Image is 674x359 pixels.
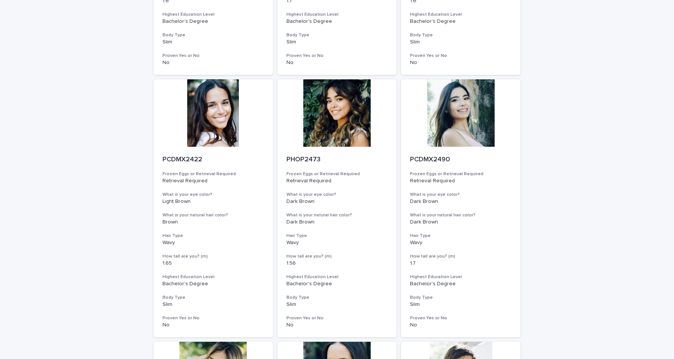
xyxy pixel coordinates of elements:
p: Slim [163,301,264,308]
h3: What is your natural hair color? [163,212,264,218]
h3: Proven Yes or No [410,315,511,321]
p: Retrieval Required [163,178,264,184]
p: PCDMX2422 [163,156,264,164]
p: 1.56 [286,260,388,267]
h3: Body Type [286,32,388,38]
p: Dark Brown [410,198,511,205]
p: Slim [286,301,388,308]
h3: Highest Education Level [286,12,388,18]
p: Wavy [286,240,388,246]
h3: Body Type [286,295,388,301]
h3: Hair Type [286,233,388,239]
p: Slim [286,39,388,45]
p: PHOP2473 [286,156,388,164]
h3: Proven Yes or No [286,315,388,321]
h3: Highest Education Level [410,12,511,18]
p: Bachelor's Degree [410,18,511,25]
h3: How tall are you? (m) [163,253,264,259]
p: Slim [410,301,511,308]
p: Brown [163,219,264,225]
p: No [163,322,264,328]
h3: What is your eye color? [163,192,264,198]
p: Dark Brown [286,219,388,225]
p: Bachelor's Degree [163,281,264,287]
p: 1.7 [410,260,511,267]
h3: Body Type [410,295,511,301]
h3: Hair Type [410,233,511,239]
p: No [286,322,388,328]
p: 1.65 [163,260,264,267]
h3: Frozen Eggs or Retrieval Required [410,171,511,177]
p: No [410,60,511,66]
h3: Proven Yes or No [163,53,264,59]
a: PCDMX2422Frozen Eggs or Retrieval RequiredRetrieval RequiredWhat is your eye color?Light BrownWha... [154,79,273,338]
p: Wavy [163,240,264,246]
p: Bachelor's Degree [163,18,264,25]
h3: Body Type [410,32,511,38]
p: Bachelor's Degree [410,281,511,287]
h3: Highest Education Level [163,12,264,18]
h3: What is your natural hair color? [286,212,388,218]
p: Retrieval Required [410,178,511,184]
p: PCDMX2490 [410,156,511,164]
p: Retrieval Required [286,178,388,184]
p: Wavy [410,240,511,246]
h3: Proven Yes or No [410,53,511,59]
p: No [286,60,388,66]
p: Light Brown [163,198,264,205]
p: No [410,322,511,328]
h3: Body Type [163,32,264,38]
h3: Highest Education Level [163,274,264,280]
a: PCDMX2490Frozen Eggs or Retrieval RequiredRetrieval RequiredWhat is your eye color?Dark BrownWhat... [401,79,520,338]
p: Slim [163,39,264,45]
p: Bachelor's Degree [286,18,388,25]
h3: Highest Education Level [410,274,511,280]
p: No [163,60,264,66]
h3: What is your eye color? [286,192,388,198]
p: Slim [410,39,511,45]
h3: What is your natural hair color? [410,212,511,218]
h3: How tall are you? (m) [410,253,511,259]
h3: Highest Education Level [286,274,388,280]
h3: Frozen Eggs or Retrieval Required [163,171,264,177]
h3: Body Type [163,295,264,301]
p: Bachelor's Degree [286,281,388,287]
h3: How tall are you? (m) [286,253,388,259]
p: Dark Brown [286,198,388,205]
p: Dark Brown [410,219,511,225]
h3: Proven Yes or No [286,53,388,59]
h3: Proven Yes or No [163,315,264,321]
a: PHOP2473Frozen Eggs or Retrieval RequiredRetrieval RequiredWhat is your eye color?Dark BrownWhat ... [277,79,397,338]
h3: Hair Type [163,233,264,239]
h3: Frozen Eggs or Retrieval Required [286,171,388,177]
h3: What is your eye color? [410,192,511,198]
